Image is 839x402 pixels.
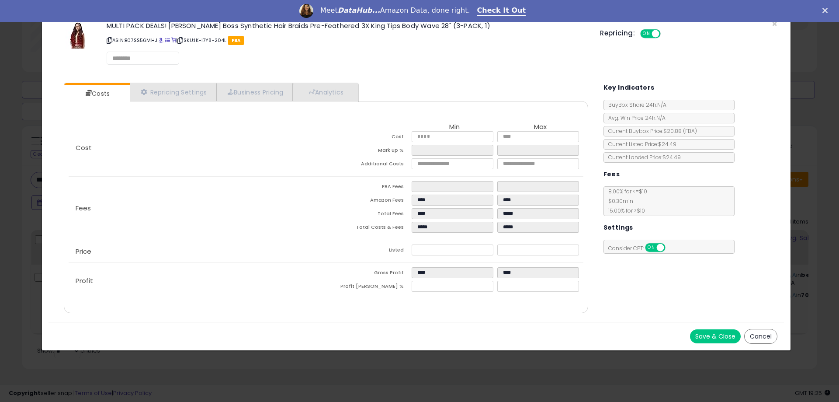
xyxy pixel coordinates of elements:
[604,101,666,108] span: BuyBox Share 24h: N/A
[603,169,620,180] h5: Fees
[69,248,326,255] p: Price
[326,158,412,172] td: Additional Costs
[65,22,91,49] img: 51336Inn+8L._SL60_.jpg
[683,127,697,135] span: ( FBA )
[107,22,587,29] h3: MULTI PACK DEALS! [PERSON_NAME] Boss Synthetic Hair Braids Pre-Feathered 3X King Tips Body Wave 2...
[603,82,655,93] h5: Key Indicators
[326,281,412,294] td: Profit [PERSON_NAME] %
[299,4,313,18] img: Profile image for Georgie
[664,244,678,252] span: OFF
[326,222,412,235] td: Total Costs & Fees
[326,145,412,158] td: Mark up %
[600,30,635,37] h5: Repricing:
[69,144,326,151] p: Cost
[604,140,676,148] span: Current Listed Price: $24.49
[326,181,412,195] td: FBA Fees
[338,6,380,14] i: DataHub...
[604,197,633,205] span: $0.30 min
[603,222,633,233] h5: Settings
[326,131,412,145] td: Cost
[477,6,526,16] a: Check It Out
[604,154,681,161] span: Current Landed Price: $24.49
[320,6,470,15] div: Meet Amazon Data, done right.
[690,329,741,343] button: Save & Close
[130,83,216,101] a: Repricing Settings
[64,85,129,102] a: Costs
[744,329,777,344] button: Cancel
[165,37,170,44] a: All offer listings
[216,83,293,101] a: Business Pricing
[326,208,412,222] td: Total Fees
[659,30,673,38] span: OFF
[604,114,666,122] span: Avg. Win Price 24h: N/A
[107,33,587,47] p: ASIN: B07SS56MHJ | SKU: IK-I7Y8-204L
[326,195,412,208] td: Amazon Fees
[772,17,777,30] span: ×
[412,123,497,131] th: Min
[326,267,412,281] td: Gross Profit
[604,127,697,135] span: Current Buybox Price:
[604,245,677,252] span: Consider CPT:
[293,83,357,101] a: Analytics
[641,30,652,38] span: ON
[663,127,697,135] span: $20.88
[228,36,244,45] span: FBA
[822,8,831,13] div: Close
[171,37,176,44] a: Your listing only
[646,244,657,252] span: ON
[69,205,326,212] p: Fees
[604,188,647,214] span: 8.00 % for <= $10
[604,207,645,214] span: 15.00 % for > $10
[497,123,583,131] th: Max
[326,245,412,258] td: Listed
[69,277,326,284] p: Profit
[159,37,163,44] a: BuyBox page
